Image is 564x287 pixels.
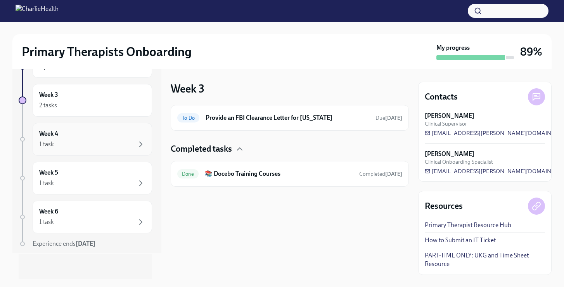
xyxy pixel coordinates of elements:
[177,168,402,180] a: Done📚 Docebo Training CoursesCompleted[DATE]
[425,91,458,103] h4: Contacts
[206,114,369,122] h6: Provide an FBI Clearance Letter for [US_STATE]
[39,179,54,187] div: 1 task
[171,82,204,96] h3: Week 3
[39,91,58,99] h6: Week 3
[39,129,58,138] h6: Week 4
[425,150,474,158] strong: [PERSON_NAME]
[177,112,402,124] a: To DoProvide an FBI Clearance Letter for [US_STATE]Due[DATE]
[19,201,152,233] a: Week 61 task
[171,143,409,155] div: Completed tasks
[385,115,402,121] strong: [DATE]
[425,200,463,212] h4: Resources
[520,45,542,59] h3: 89%
[39,140,54,149] div: 1 task
[19,162,152,194] a: Week 51 task
[425,221,511,229] a: Primary Therapist Resource Hub
[359,170,402,178] span: August 15th, 2025 12:26
[425,236,496,245] a: How to Submit an IT Ticket
[375,114,402,122] span: September 18th, 2025 09:00
[375,115,402,121] span: Due
[425,251,545,268] a: PART-TIME ONLY: UKG and Time Sheet Resource
[171,143,232,155] h4: Completed tasks
[39,101,57,110] div: 2 tasks
[177,171,199,177] span: Done
[22,44,192,59] h2: Primary Therapists Onboarding
[177,115,199,121] span: To Do
[16,5,59,17] img: CharlieHealth
[436,44,470,52] strong: My progress
[39,218,54,226] div: 1 task
[359,171,402,177] span: Completed
[33,240,95,247] span: Experience ends
[19,84,152,117] a: Week 32 tasks
[385,171,402,177] strong: [DATE]
[425,112,474,120] strong: [PERSON_NAME]
[39,168,58,177] h6: Week 5
[425,120,467,128] span: Clinical Supervisor
[205,170,353,178] h6: 📚 Docebo Training Courses
[76,240,95,247] strong: [DATE]
[39,207,58,216] h6: Week 6
[425,158,493,166] span: Clinical Onboarding Specialist
[19,123,152,156] a: Week 41 task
